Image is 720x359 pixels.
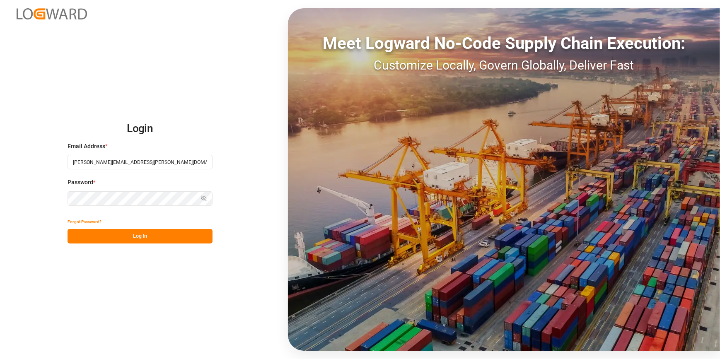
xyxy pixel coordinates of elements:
span: Email Address [68,142,105,151]
img: Logward_new_orange.png [17,8,87,19]
div: Customize Locally, Govern Globally, Deliver Fast [288,56,720,75]
span: Password [68,178,93,187]
button: Log In [68,229,213,243]
div: Meet Logward No-Code Supply Chain Execution: [288,31,720,56]
button: Forgot Password? [68,214,101,229]
input: Enter your email [68,155,213,169]
h2: Login [68,116,213,142]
